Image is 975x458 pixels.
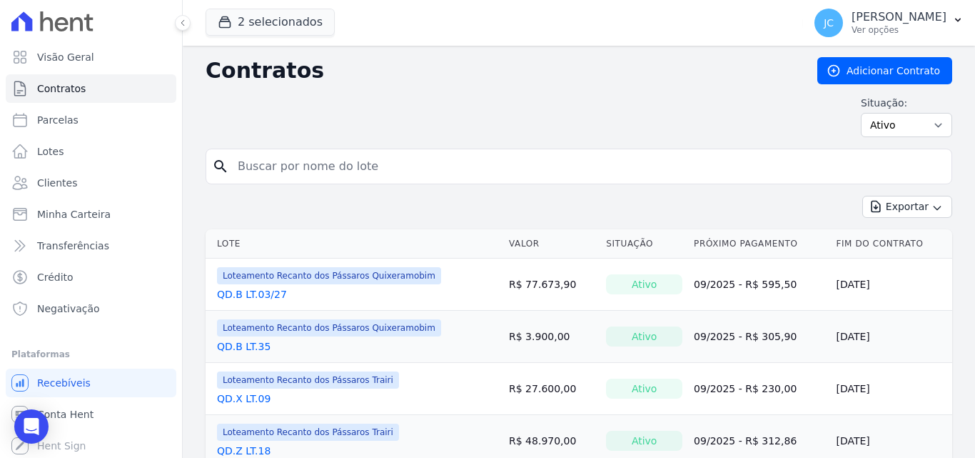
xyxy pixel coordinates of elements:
a: 09/2025 - R$ 595,50 [694,279,797,290]
span: Minha Carteira [37,207,111,221]
div: Ativo [606,327,682,347]
a: Clientes [6,169,176,197]
div: Open Intercom Messenger [14,409,49,444]
td: R$ 3.900,00 [503,311,600,363]
button: 2 selecionados [206,9,335,36]
a: Conta Hent [6,400,176,429]
a: QD.B LT.35 [217,339,271,354]
th: Situação [600,229,688,259]
a: Recebíveis [6,369,176,397]
th: Lote [206,229,503,259]
div: Plataformas [11,346,171,363]
input: Buscar por nome do lote [229,152,946,181]
a: QD.X LT.09 [217,392,271,406]
span: Loteamento Recanto dos Pássaros Trairi [217,372,399,389]
a: QD.Z LT.18 [217,444,271,458]
td: [DATE] [830,311,952,363]
th: Fim do Contrato [830,229,952,259]
span: Conta Hent [37,407,94,422]
a: Adicionar Contrato [817,57,952,84]
p: [PERSON_NAME] [852,10,946,24]
i: search [212,158,229,175]
td: [DATE] [830,363,952,415]
td: [DATE] [830,259,952,311]
span: Crédito [37,270,74,284]
span: Loteamento Recanto dos Pássaros Trairi [217,424,399,441]
span: Loteamento Recanto dos Pássaros Quixeramobim [217,267,441,284]
div: Ativo [606,274,682,294]
th: Próximo Pagamento [688,229,830,259]
a: Crédito [6,263,176,292]
h2: Contratos [206,58,794,84]
button: Exportar [862,196,952,218]
span: Transferências [37,239,109,253]
a: QD.B LT.03/27 [217,287,287,302]
div: Ativo [606,431,682,451]
a: Parcelas [6,106,176,134]
a: 09/2025 - R$ 312,86 [694,435,797,447]
td: R$ 77.673,90 [503,259,600,311]
a: Lotes [6,137,176,166]
td: R$ 27.600,00 [503,363,600,415]
a: Transferências [6,232,176,260]
span: Contratos [37,81,86,96]
button: JC [PERSON_NAME] Ver opções [803,3,975,43]
a: Visão Geral [6,43,176,71]
span: Recebíveis [37,376,91,390]
span: JC [824,18,834,28]
span: Clientes [37,176,77,190]
p: Ver opções [852,24,946,36]
th: Valor [503,229,600,259]
span: Visão Geral [37,50,94,64]
span: Negativação [37,302,100,316]
span: Parcelas [37,113,79,127]
label: Situação: [861,96,952,110]
a: Contratos [6,74,176,103]
a: 09/2025 - R$ 230,00 [694,383,797,394]
div: Ativo [606,379,682,399]
span: Loteamento Recanto dos Pássaros Quixeramobim [217,319,441,337]
a: Minha Carteira [6,200,176,229]
a: 09/2025 - R$ 305,90 [694,331,797,342]
span: Lotes [37,144,64,159]
a: Negativação [6,294,176,323]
